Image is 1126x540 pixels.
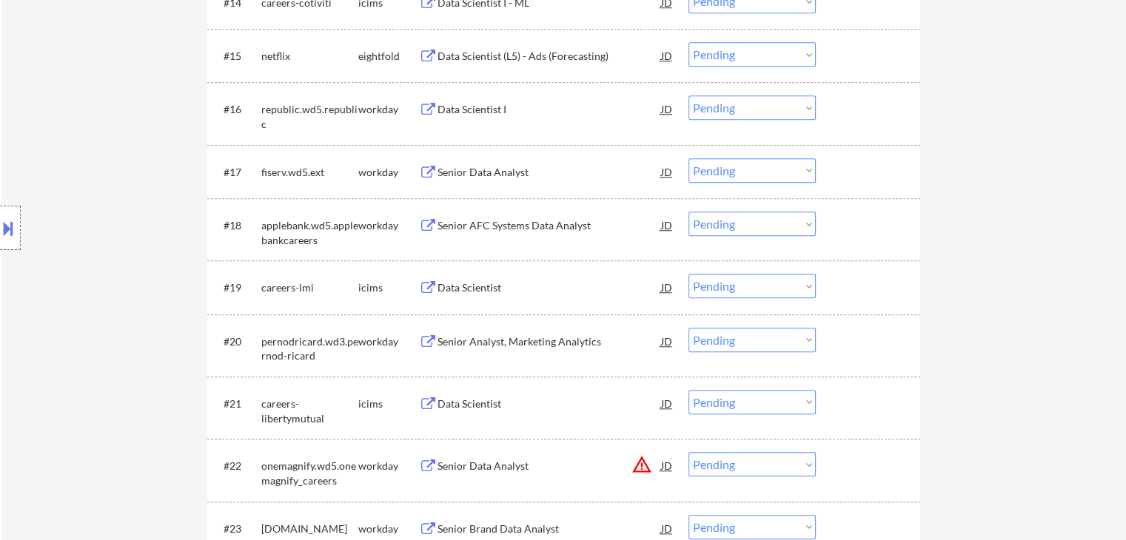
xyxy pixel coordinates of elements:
div: workday [358,165,419,180]
div: #15 [224,49,249,64]
div: workday [358,334,419,349]
div: JD [660,42,674,69]
div: JD [660,95,674,122]
div: Data Scientist [438,280,661,295]
div: workday [358,218,419,233]
div: JD [660,212,674,238]
div: Senior Data Analyst [438,165,661,180]
div: workday [358,522,419,536]
div: Data Scientist [438,396,661,411]
div: eightfold [358,49,419,64]
div: #23 [224,522,249,536]
div: republic.wd5.republic [261,102,358,131]
div: fiserv.wd5.ext [261,165,358,180]
div: applebank.wd5.applebankcareers [261,218,358,247]
div: pernodricard.wd3.pernod-ricard [261,334,358,363]
div: Senior Brand Data Analyst [438,522,661,536]
div: workday [358,459,419,473]
div: Senior AFC Systems Data Analyst [438,218,661,233]
div: JD [660,390,674,416]
div: icims [358,280,419,295]
div: JD [660,158,674,185]
div: workday [358,102,419,117]
div: JD [660,328,674,354]
div: icims [358,396,419,411]
div: Data Scientist I [438,102,661,117]
div: JD [660,274,674,300]
div: JD [660,452,674,479]
div: netflix [261,49,358,64]
div: Data Scientist (L5) - Ads (Forecasting) [438,49,661,64]
div: [DOMAIN_NAME] [261,522,358,536]
div: Senior Data Analyst [438,459,661,473]
div: careers-lmi [261,280,358,295]
div: #21 [224,396,249,411]
div: careers-libertymutual [261,396,358,425]
div: #22 [224,459,249,473]
div: onemagnify.wd5.onemagnify_careers [261,459,358,487]
div: Senior Analyst, Marketing Analytics [438,334,661,349]
button: warning_amber [631,454,652,475]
